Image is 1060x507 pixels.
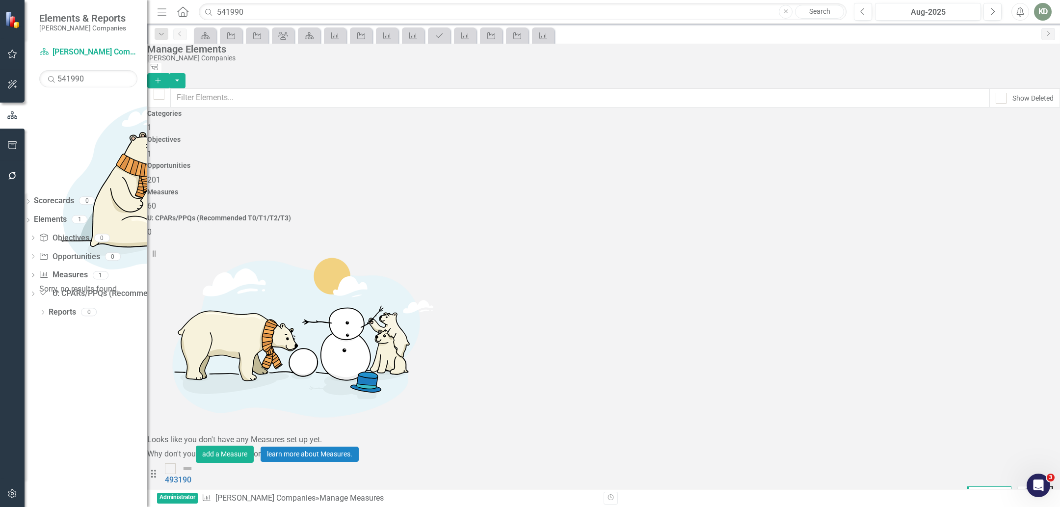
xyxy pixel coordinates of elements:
[202,493,596,504] div: » Manage Measures
[147,214,1060,222] h4: U: CPARs/PPQs (Recommended T0/T1/T2/T3)
[37,58,88,64] div: Domain Overview
[49,307,76,318] a: Reports
[1012,93,1054,103] div: Show Deleted
[199,3,847,21] input: Search ClearPoint...
[34,195,74,207] a: Scorecards
[39,269,87,281] a: Measures
[26,26,108,33] div: Domain: [DOMAIN_NAME]
[196,446,254,463] button: add a Measure
[39,288,216,299] a: U: CPARs/PPQs (Recommended T0/T1/T2/T3)
[105,252,121,261] div: 0
[795,5,844,19] a: Search
[34,214,67,225] a: Elements
[147,449,196,458] span: Why don't you
[147,54,1055,62] div: [PERSON_NAME] Companies
[147,44,1055,54] div: Manage Elements
[261,447,359,462] a: learn more about Measures.
[165,475,191,484] a: 493190
[39,24,126,32] small: [PERSON_NAME] Companies
[147,238,442,434] img: Getting started
[39,233,89,244] a: Objectives
[108,58,165,64] div: Keywords by Traffic
[16,16,24,24] img: logo_orange.svg
[147,162,1060,169] h4: Opportunities
[147,110,1060,117] h4: Categories
[39,47,137,58] a: [PERSON_NAME] Companies
[26,57,34,65] img: tab_domain_overview_orange.svg
[98,57,106,65] img: tab_keywords_by_traffic_grey.svg
[147,188,1060,196] h4: Measures
[16,26,24,33] img: website_grey.svg
[93,271,108,279] div: 1
[147,434,1060,446] div: Looks like you don't have any Measures set up yet.
[182,463,193,475] img: Not Defined
[27,16,48,24] div: v 4.0.25
[215,493,316,503] a: [PERSON_NAME] Companies
[39,70,137,87] input: Search Below...
[254,449,261,458] span: or
[875,3,981,21] button: Aug-2025
[170,88,990,107] input: Filter Elements...
[967,486,1011,498] span: Aug-2025
[1027,474,1050,497] iframe: Intercom live chat
[94,234,110,242] div: 0
[39,87,334,284] img: No results found
[72,215,87,224] div: 1
[79,197,95,205] div: 0
[147,136,1060,143] h4: Objectives
[1034,3,1052,21] button: KD
[39,251,100,263] a: Opportunities
[81,308,97,317] div: 0
[878,6,978,18] div: Aug-2025
[1047,474,1055,481] span: 3
[39,12,126,24] span: Elements & Reports
[157,493,198,504] span: Administrator
[5,11,22,28] img: ClearPoint Strategy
